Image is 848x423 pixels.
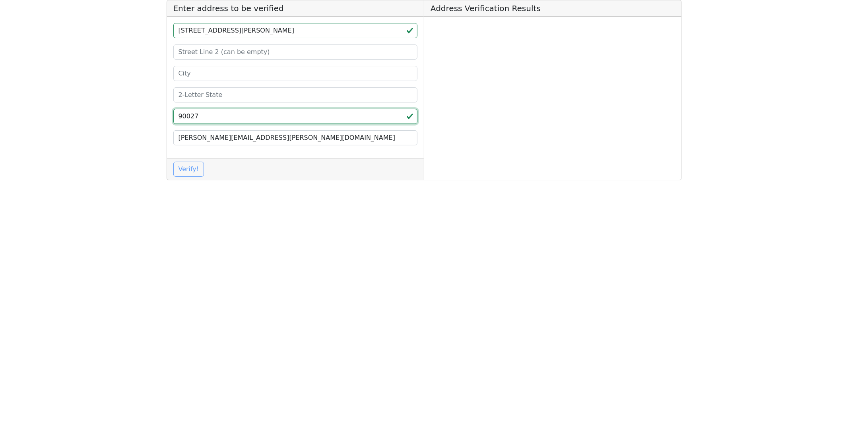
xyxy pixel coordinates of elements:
input: Street Line 2 (can be empty) [173,44,418,60]
h5: Address Verification Results [424,0,681,17]
h5: Enter address to be verified [167,0,424,17]
input: Your Email [173,130,418,145]
input: ZIP code 5 or 5+4 [173,109,418,124]
input: 2-Letter State [173,87,418,102]
input: City [173,66,418,81]
input: Street Line 1 [173,23,418,38]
